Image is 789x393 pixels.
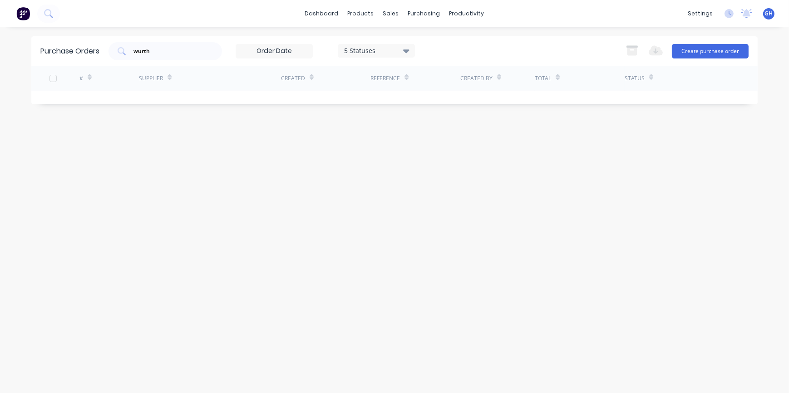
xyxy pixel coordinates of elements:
span: GH [765,10,773,18]
input: Search purchase orders... [133,47,208,56]
div: Created [281,74,305,82]
div: # [79,74,83,82]
div: Status [625,74,645,82]
button: Create purchase order [672,44,749,58]
div: Purchase Orders [40,46,99,57]
input: Order Date [236,44,312,58]
a: dashboard [301,7,343,20]
div: Created By [460,74,493,82]
div: Supplier [139,74,163,82]
div: Reference [370,74,400,82]
div: 5 Statuses [344,46,409,55]
div: products [343,7,379,20]
div: sales [379,7,404,20]
div: settings [683,7,717,20]
div: Total [535,74,551,82]
div: purchasing [404,7,445,20]
div: productivity [445,7,489,20]
img: Factory [16,7,30,20]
